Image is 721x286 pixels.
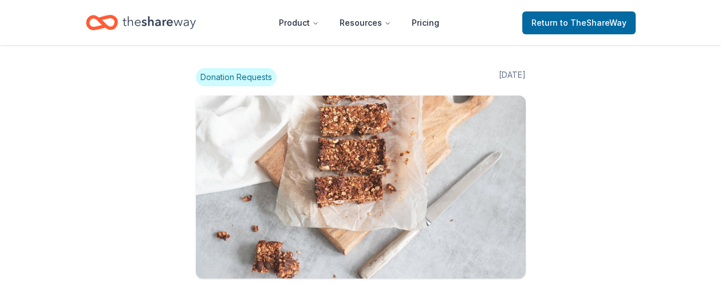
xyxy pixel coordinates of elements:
[86,9,196,36] a: Home
[270,11,328,34] button: Product
[330,11,400,34] button: Resources
[270,9,448,36] nav: Main
[196,68,277,86] span: Donation Requests
[196,96,526,279] img: Image for Snacks Donation Requests
[403,11,448,34] a: Pricing
[531,16,627,30] span: Return
[560,18,627,27] span: to TheShareWay
[522,11,636,34] a: Returnto TheShareWay
[499,68,526,86] span: [DATE]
